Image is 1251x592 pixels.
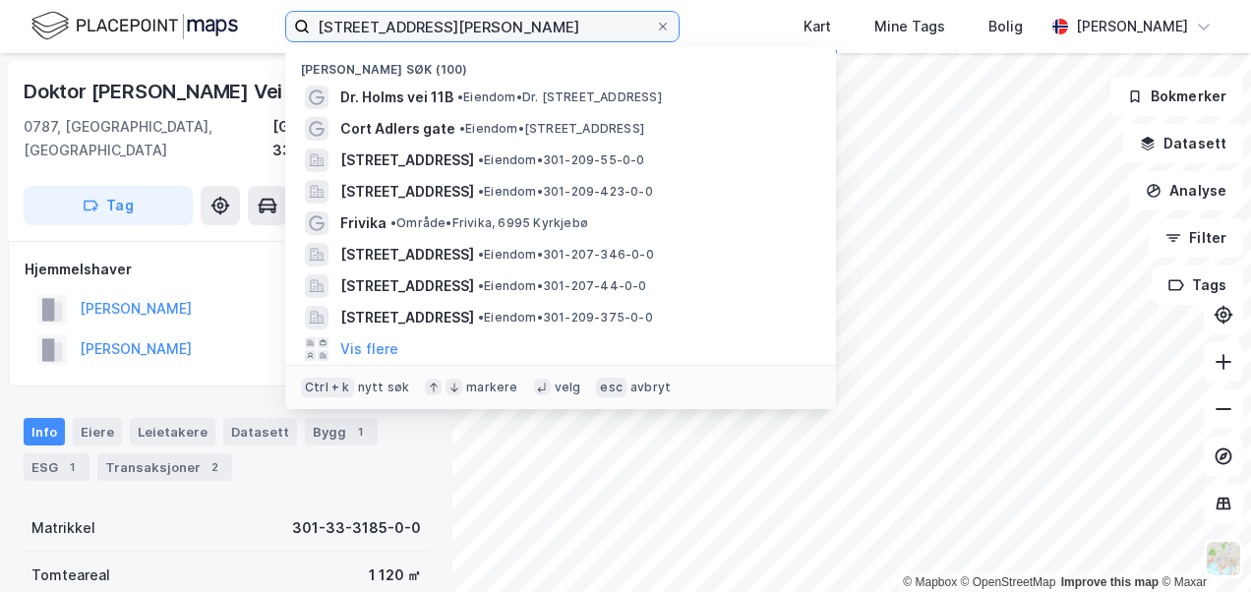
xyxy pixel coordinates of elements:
span: Eiendom • 301-207-346-0-0 [478,247,654,263]
div: [PERSON_NAME] søk (100) [285,46,836,82]
div: Mine Tags [874,15,945,38]
span: • [459,121,465,136]
iframe: Chat Widget [1153,498,1251,592]
span: [STREET_ADDRESS] [340,148,474,172]
div: 0787, [GEOGRAPHIC_DATA], [GEOGRAPHIC_DATA] [24,115,272,162]
button: Tag [24,186,193,225]
span: Eiendom • 301-209-423-0-0 [478,184,653,200]
span: • [390,215,396,230]
span: Dr. Holms vei 11B [340,86,453,109]
div: avbryt [630,380,671,395]
div: Ctrl + k [301,378,354,397]
div: Datasett [223,418,297,445]
div: Eiere [73,418,122,445]
div: Transaksjoner [97,453,232,481]
div: 1 [62,457,82,477]
div: Bygg [305,418,378,445]
img: logo.f888ab2527a4732fd821a326f86c7f29.svg [31,9,238,43]
div: 301-33-3185-0-0 [292,516,421,540]
span: [STREET_ADDRESS] [340,274,474,298]
span: • [478,278,484,293]
span: [STREET_ADDRESS] [340,180,474,204]
span: • [478,152,484,167]
div: ESG [24,453,89,481]
button: Bokmerker [1110,77,1243,116]
input: Søk på adresse, matrikkel, gårdeiere, leietakere eller personer [310,12,655,41]
span: Cort Adlers gate [340,117,455,141]
button: Tags [1152,266,1243,305]
div: Info [24,418,65,445]
div: 1 [350,422,370,442]
span: Eiendom • 301-209-375-0-0 [478,310,653,326]
span: Eiendom • 301-209-55-0-0 [478,152,645,168]
button: Filter [1149,218,1243,258]
a: OpenStreetMap [961,575,1056,589]
div: Tomteareal [31,563,110,587]
span: Frivika [340,211,387,235]
span: Eiendom • 301-207-44-0-0 [478,278,647,294]
span: [STREET_ADDRESS] [340,243,474,266]
span: • [478,184,484,199]
span: Eiendom • Dr. [STREET_ADDRESS] [457,89,662,105]
div: [GEOGRAPHIC_DATA], 33/3185 [272,115,429,162]
span: • [457,89,463,104]
div: nytt søk [358,380,410,395]
div: markere [466,380,517,395]
span: Område • Frivika, 6995 Kyrkjebø [390,215,588,231]
div: velg [555,380,581,395]
div: Bolig [988,15,1023,38]
div: Matrikkel [31,516,95,540]
div: [PERSON_NAME] [1076,15,1188,38]
div: Hjemmelshaver [25,258,428,281]
div: 1 120 ㎡ [369,563,421,587]
button: Vis flere [340,337,398,361]
button: Datasett [1123,124,1243,163]
div: Doktor [PERSON_NAME] Vei 8a [24,76,316,107]
div: Leietakere [130,418,215,445]
span: • [478,247,484,262]
span: [STREET_ADDRESS] [340,306,474,329]
span: • [478,310,484,325]
a: Improve this map [1061,575,1159,589]
a: Mapbox [903,575,957,589]
div: esc [596,378,626,397]
div: 2 [205,457,224,477]
button: Analyse [1129,171,1243,210]
div: Kart [804,15,831,38]
span: Eiendom • [STREET_ADDRESS] [459,121,644,137]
